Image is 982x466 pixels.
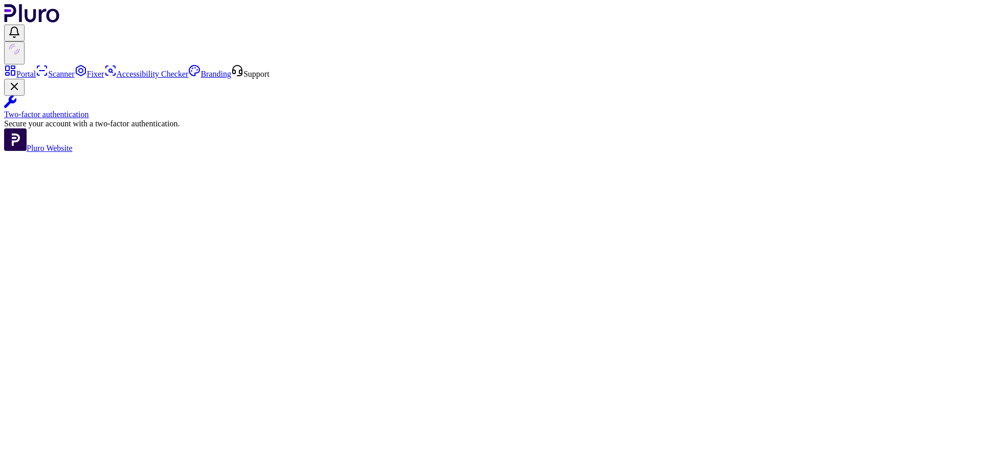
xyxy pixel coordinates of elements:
a: Open Support screen [231,70,270,78]
div: Two-factor authentication [4,110,978,119]
a: Two-factor authentication [4,96,978,119]
div: Secure your account with a two-factor authentication. [4,119,978,128]
a: Portal [4,70,36,78]
a: Scanner [36,70,75,78]
button: Close Two-factor authentication notification [4,79,25,96]
button: User avatar [4,41,25,64]
a: Open Pluro Website [4,144,73,152]
a: Accessibility Checker [104,70,189,78]
button: Open notifications, you have undefined new notifications [4,25,25,41]
aside: Sidebar menu [4,64,978,153]
a: Logo [4,15,60,24]
a: Branding [188,70,231,78]
a: Fixer [75,70,104,78]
